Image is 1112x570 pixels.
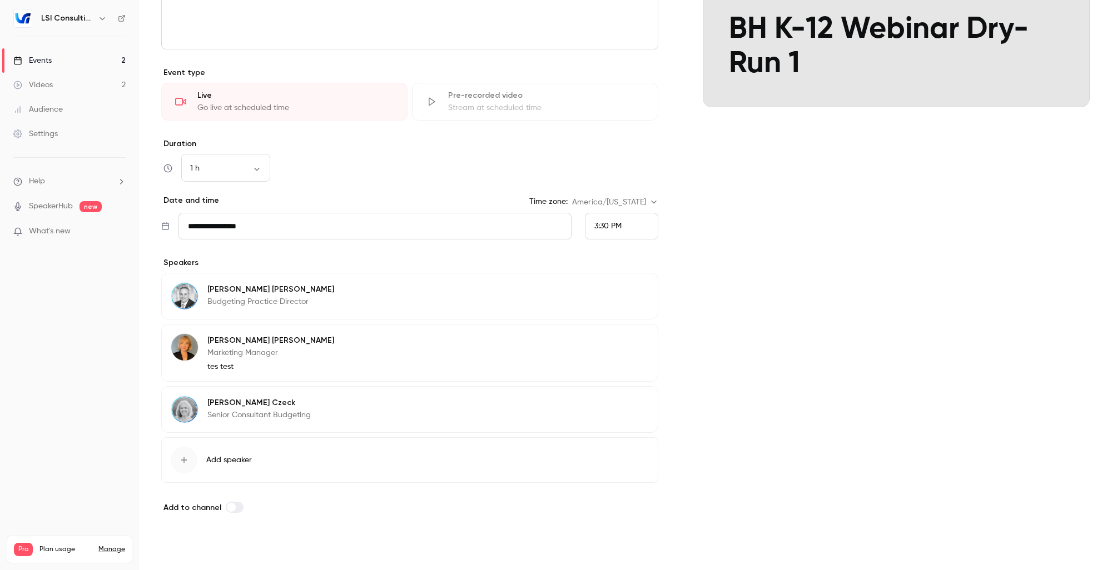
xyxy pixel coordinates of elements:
[207,361,334,372] p: tes test
[80,201,102,212] span: new
[529,196,568,207] label: Time zone:
[161,273,658,319] div: Charles Collins[PERSON_NAME] [PERSON_NAME]Budgeting Practice Director
[14,9,32,27] img: LSI Consulting
[207,335,334,346] p: [PERSON_NAME] [PERSON_NAME]
[171,283,198,309] img: Charles Collins
[161,67,658,78] p: Event type
[29,226,71,237] span: What's new
[39,545,92,554] span: Plan usage
[207,296,334,307] p: Budgeting Practice Director
[29,176,45,187] span: Help
[161,386,658,433] div: Kelsey Czeck[PERSON_NAME] CzeckSenior Consultant Budgeting
[161,539,201,561] button: Save
[207,409,311,421] p: Senior Consultant Budgeting
[98,545,125,554] a: Manage
[41,13,93,24] h6: LSI Consulting
[207,347,334,358] p: Marketing Manager
[572,197,658,208] div: America/[US_STATE]
[161,138,658,149] label: Duration
[594,222,622,230] span: 3:30 PM
[13,55,52,66] div: Events
[13,104,63,115] div: Audience
[13,79,53,91] div: Videos
[448,102,644,113] div: Stream at scheduled time
[197,102,394,113] div: Go live at scheduled time
[161,195,219,206] p: Date and time
[181,163,270,174] div: 1 h
[171,396,198,423] img: Kelsey Czeck
[112,227,126,237] iframe: Noticeable Trigger
[161,437,658,483] button: Add speaker
[161,257,658,268] p: Speakers
[206,454,252,466] span: Add speaker
[178,213,572,239] input: Tue, Feb 17, 2026
[13,176,126,187] li: help-dropdown-opener
[163,503,221,512] span: Add to channel
[207,397,311,408] p: [PERSON_NAME] Czeck
[171,334,198,361] img: Alanna Robbins
[207,284,334,295] p: [PERSON_NAME] [PERSON_NAME]
[29,201,73,212] a: SpeakerHub
[448,90,644,101] div: Pre-recorded video
[197,90,394,101] div: Live
[14,543,33,556] span: Pro
[585,213,658,239] div: From
[161,324,658,382] div: Alanna Robbins[PERSON_NAME] [PERSON_NAME]Marketing Managertes test
[412,83,658,121] div: Pre-recorded videoStream at scheduled time
[161,83,408,121] div: LiveGo live at scheduled time
[13,128,58,139] div: Settings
